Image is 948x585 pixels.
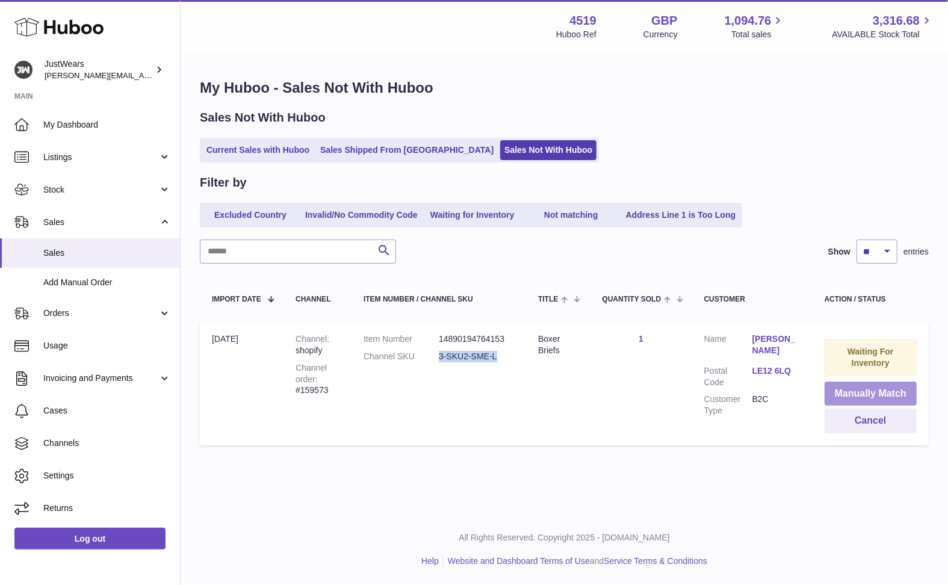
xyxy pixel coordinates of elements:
span: Sales [43,217,158,228]
strong: 4519 [569,13,596,29]
img: josh@just-wears.com [14,61,33,79]
div: Boxer Briefs [538,333,578,356]
dt: Channel SKU [364,351,439,362]
div: JustWears [45,58,153,81]
button: Manually Match [825,382,917,406]
div: Huboo Ref [556,29,596,40]
a: Current Sales with Huboo [202,140,314,160]
span: Cases [43,405,171,416]
h1: My Huboo - Sales Not With Huboo [200,78,929,97]
span: Settings [43,470,171,481]
dt: Customer Type [704,394,752,416]
a: Invalid/No Commodity Code [301,205,422,225]
span: Quantity Sold [603,296,661,303]
a: 3,316.68 AVAILABLE Stock Total [832,13,934,40]
dt: Postal Code [704,365,752,388]
div: Currency [643,29,678,40]
strong: GBP [651,13,677,29]
div: #159573 [296,362,339,397]
strong: Channel [296,334,329,344]
dt: Item Number [364,333,439,345]
span: AVAILABLE Stock Total [832,29,934,40]
a: Waiting for Inventory [424,205,521,225]
p: All Rights Reserved. Copyright 2025 - [DOMAIN_NAME] [190,532,938,543]
strong: Channel order [296,363,327,384]
li: and [444,556,707,567]
a: Service Terms & Conditions [604,556,707,566]
a: Not matching [523,205,619,225]
a: 1 [639,334,643,344]
span: Usage [43,340,171,351]
a: [PERSON_NAME] [752,333,801,356]
a: Sales Shipped From [GEOGRAPHIC_DATA] [316,140,498,160]
span: Total sales [731,29,785,40]
span: Import date [212,296,261,303]
div: shopify [296,333,339,356]
a: Excluded Country [202,205,299,225]
span: My Dashboard [43,119,171,131]
div: Channel [296,296,339,303]
a: Website and Dashboard Terms of Use [448,556,590,566]
span: 3,316.68 [873,13,920,29]
a: Sales Not With Huboo [500,140,596,160]
dd: B2C [752,394,801,416]
div: Action / Status [825,296,917,303]
strong: Waiting For Inventory [847,347,893,368]
button: Cancel [825,409,917,433]
a: 1,094.76 Total sales [725,13,785,40]
div: Item Number / Channel SKU [364,296,514,303]
span: [PERSON_NAME][EMAIL_ADDRESS][DOMAIN_NAME] [45,70,241,80]
dd: 14890194764153 [439,333,514,345]
span: Add Manual Order [43,277,171,288]
span: 1,094.76 [725,13,772,29]
span: Title [538,296,558,303]
h2: Sales Not With Huboo [200,110,326,126]
span: Channels [43,438,171,449]
div: Customer [704,296,801,303]
span: Sales [43,247,171,259]
span: entries [903,246,929,258]
label: Show [828,246,850,258]
span: Returns [43,503,171,514]
a: Log out [14,528,166,549]
dt: Name [704,333,752,359]
a: LE12 6LQ [752,365,801,377]
h2: Filter by [200,175,247,191]
a: Help [421,556,439,566]
span: Stock [43,184,158,196]
dd: 3-SKU2-SME-L [439,351,514,362]
span: Orders [43,308,158,319]
span: Listings [43,152,158,163]
a: Address Line 1 is Too Long [622,205,740,225]
span: Invoicing and Payments [43,373,158,384]
td: [DATE] [200,321,283,445]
